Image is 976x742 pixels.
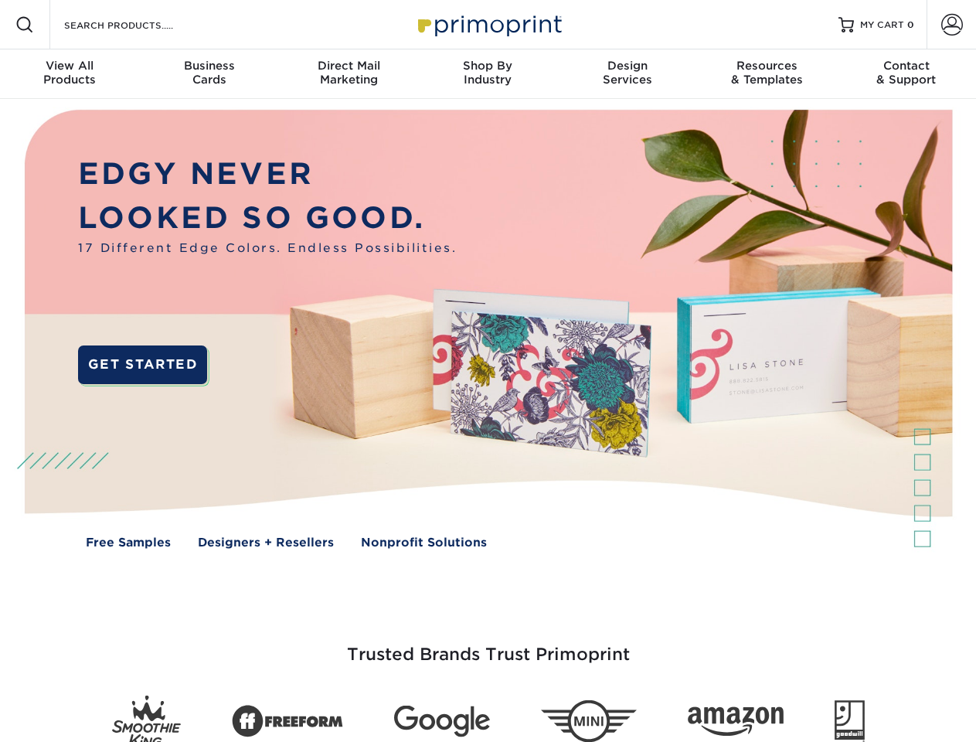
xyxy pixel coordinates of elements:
div: Services [558,59,697,87]
input: SEARCH PRODUCTS..... [63,15,213,34]
p: EDGY NEVER [78,152,457,196]
span: 17 Different Edge Colors. Endless Possibilities. [78,240,457,257]
a: BusinessCards [139,49,278,99]
span: Business [139,59,278,73]
div: Cards [139,59,278,87]
span: Design [558,59,697,73]
img: Amazon [688,707,784,737]
a: Free Samples [86,534,171,552]
img: Primoprint [411,8,566,41]
div: & Templates [697,59,836,87]
div: Marketing [279,59,418,87]
div: & Support [837,59,976,87]
a: Designers + Resellers [198,534,334,552]
h3: Trusted Brands Trust Primoprint [36,608,940,683]
a: DesignServices [558,49,697,99]
span: Shop By [418,59,557,73]
img: Google [394,706,490,737]
span: Direct Mail [279,59,418,73]
span: Resources [697,59,836,73]
span: 0 [907,19,914,30]
span: MY CART [860,19,904,32]
p: LOOKED SO GOOD. [78,196,457,240]
a: GET STARTED [78,345,207,384]
a: Direct MailMarketing [279,49,418,99]
a: Shop ByIndustry [418,49,557,99]
a: Resources& Templates [697,49,836,99]
span: Contact [837,59,976,73]
a: Contact& Support [837,49,976,99]
a: Nonprofit Solutions [361,534,487,552]
img: Goodwill [835,700,865,742]
div: Industry [418,59,557,87]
